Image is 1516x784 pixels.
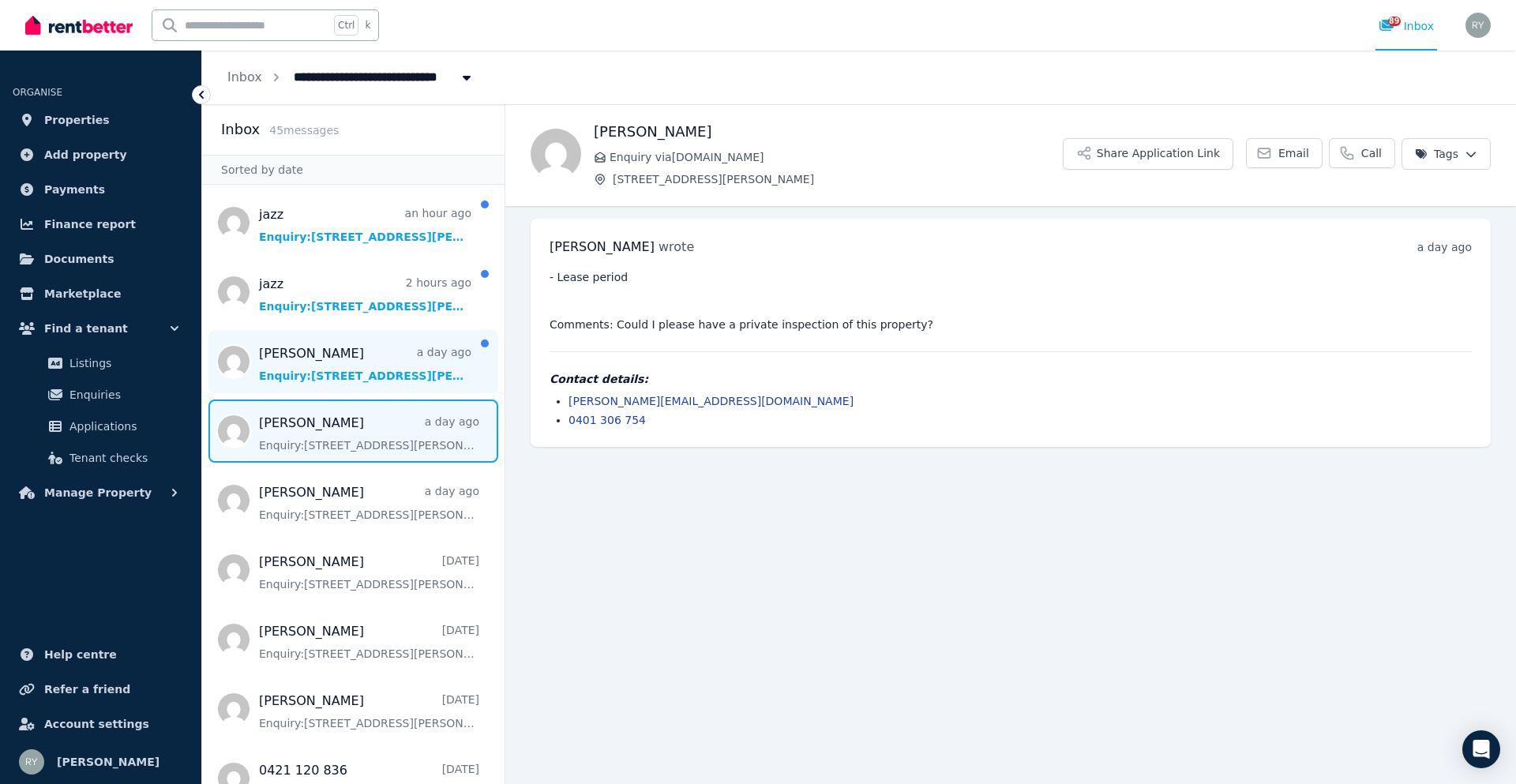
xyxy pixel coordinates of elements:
[259,692,479,731] a: [PERSON_NAME][DATE]Enquiry:[STREET_ADDRESS][PERSON_NAME].
[25,13,133,37] img: RentBetter
[69,417,176,436] span: Applications
[13,243,189,275] a: Documents
[19,347,182,379] a: Listings
[13,139,189,171] a: Add property
[259,414,479,453] a: [PERSON_NAME]a day agoEnquiry:[STREET_ADDRESS][PERSON_NAME].
[334,15,358,36] span: Ctrl
[13,313,189,344] button: Find a tenant
[227,69,262,84] a: Inbox
[1246,138,1323,168] a: Email
[550,371,1472,387] h4: Contact details:
[1278,145,1309,161] span: Email
[259,275,471,314] a: jazz2 hours agoEnquiry:[STREET_ADDRESS][PERSON_NAME].
[13,477,189,508] button: Manage Property
[13,708,189,740] a: Account settings
[550,269,1472,332] pre: - Lease period Comments: Could I please have a private inspection of this property?
[13,104,189,136] a: Properties
[550,239,655,254] span: [PERSON_NAME]
[1329,138,1395,168] a: Call
[221,118,260,141] h2: Inbox
[568,395,854,407] a: [PERSON_NAME][EMAIL_ADDRESS][DOMAIN_NAME]
[19,749,44,775] img: Richard Yong
[69,385,176,404] span: Enquiries
[259,483,479,523] a: [PERSON_NAME]a day agoEnquiry:[STREET_ADDRESS][PERSON_NAME].
[44,284,121,303] span: Marketplace
[57,752,159,771] span: [PERSON_NAME]
[44,715,149,733] span: Account settings
[1415,146,1458,162] span: Tags
[1402,138,1491,170] button: Tags
[1063,138,1233,170] button: Share Application Link
[13,278,189,309] a: Marketplace
[259,622,479,662] a: [PERSON_NAME][DATE]Enquiry:[STREET_ADDRESS][PERSON_NAME].
[613,171,1063,187] span: [STREET_ADDRESS][PERSON_NAME]
[44,483,152,502] span: Manage Property
[44,180,105,199] span: Payments
[1417,241,1472,253] time: a day ago
[44,319,128,338] span: Find a tenant
[1462,730,1500,768] div: Open Intercom Messenger
[44,111,110,129] span: Properties
[568,414,646,426] a: 0401 306 754
[69,448,176,467] span: Tenant checks
[44,680,130,699] span: Refer a friend
[1465,13,1491,38] img: Richard Yong
[13,639,189,670] a: Help centre
[13,208,189,240] a: Finance report
[44,249,114,268] span: Documents
[269,124,339,137] span: 45 message s
[259,553,479,592] a: [PERSON_NAME][DATE]Enquiry:[STREET_ADDRESS][PERSON_NAME].
[610,149,1063,165] span: Enquiry via [DOMAIN_NAME]
[69,354,176,373] span: Listings
[13,673,189,705] a: Refer a friend
[202,51,500,104] nav: Breadcrumb
[19,379,182,411] a: Enquiries
[1388,17,1401,26] span: 89
[19,411,182,442] a: Applications
[531,129,581,179] img: Angelina Sua
[365,19,370,32] span: k
[594,121,1063,143] h1: [PERSON_NAME]
[13,87,62,98] span: ORGANISE
[13,174,189,205] a: Payments
[1361,145,1382,161] span: Call
[44,645,117,664] span: Help centre
[44,215,136,234] span: Finance report
[259,344,471,384] a: [PERSON_NAME]a day agoEnquiry:[STREET_ADDRESS][PERSON_NAME].
[44,145,127,164] span: Add property
[659,239,694,254] span: wrote
[1379,18,1434,34] div: Inbox
[202,155,505,185] div: Sorted by date
[259,205,471,245] a: jazzan hour agoEnquiry:[STREET_ADDRESS][PERSON_NAME].
[19,442,182,474] a: Tenant checks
